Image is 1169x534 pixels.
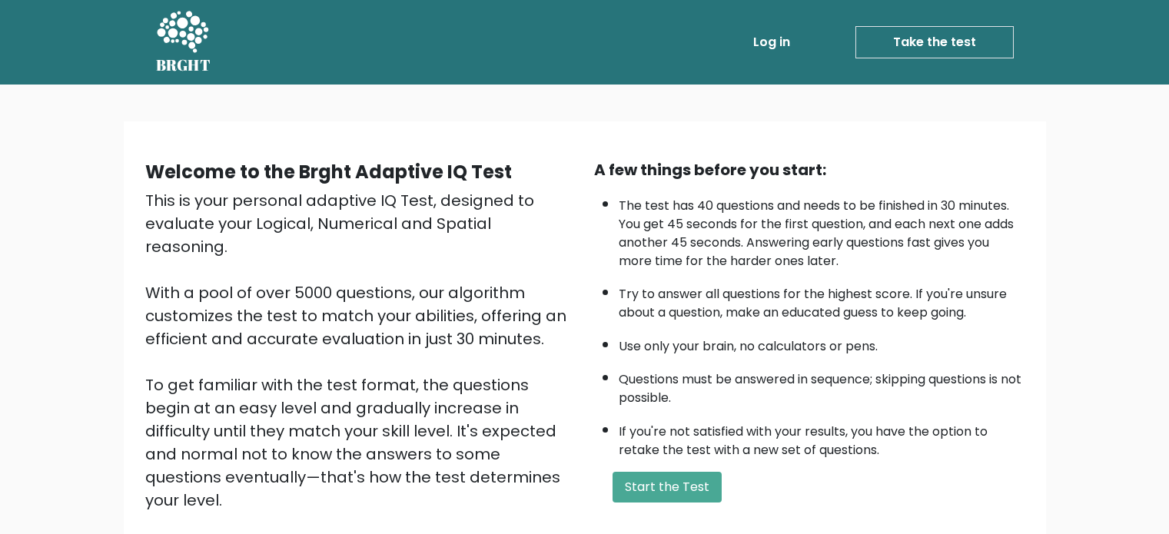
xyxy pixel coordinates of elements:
[619,189,1025,270] li: The test has 40 questions and needs to be finished in 30 minutes. You get 45 seconds for the firs...
[619,330,1025,356] li: Use only your brain, no calculators or pens.
[145,159,512,184] b: Welcome to the Brght Adaptive IQ Test
[619,277,1025,322] li: Try to answer all questions for the highest score. If you're unsure about a question, make an edu...
[613,472,722,502] button: Start the Test
[594,158,1025,181] div: A few things before you start:
[855,26,1014,58] a: Take the test
[156,6,211,78] a: BRGHT
[156,56,211,75] h5: BRGHT
[619,363,1025,407] li: Questions must be answered in sequence; skipping questions is not possible.
[747,27,796,58] a: Log in
[619,415,1025,459] li: If you're not satisfied with your results, you have the option to retake the test with a new set ...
